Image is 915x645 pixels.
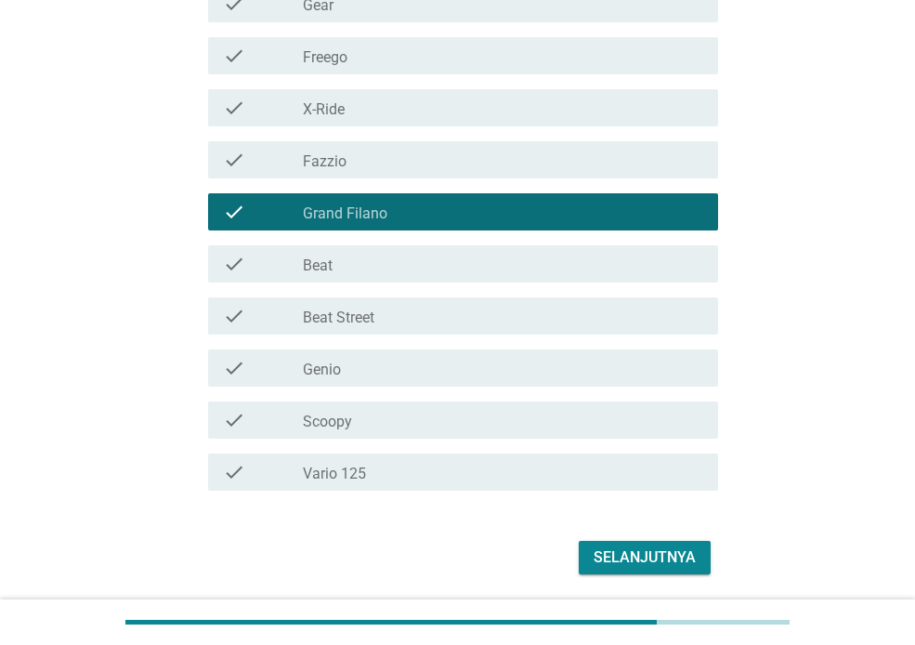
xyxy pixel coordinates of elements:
i: check [223,253,245,275]
label: Fazzio [303,152,346,171]
div: Selanjutnya [594,546,696,569]
i: check [223,97,245,119]
i: check [223,305,245,327]
label: Scoopy [303,413,352,431]
i: check [223,149,245,171]
label: Genio [303,361,341,379]
i: check [223,357,245,379]
button: Selanjutnya [579,541,711,574]
label: Grand Filano [303,204,387,223]
label: Beat [303,257,333,275]
i: check [223,201,245,223]
i: check [223,409,245,431]
i: check [223,461,245,483]
label: Freego [303,48,347,67]
label: X-Ride [303,100,345,119]
i: check [223,45,245,67]
label: Vario 125 [303,465,366,483]
label: Beat Street [303,309,374,327]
